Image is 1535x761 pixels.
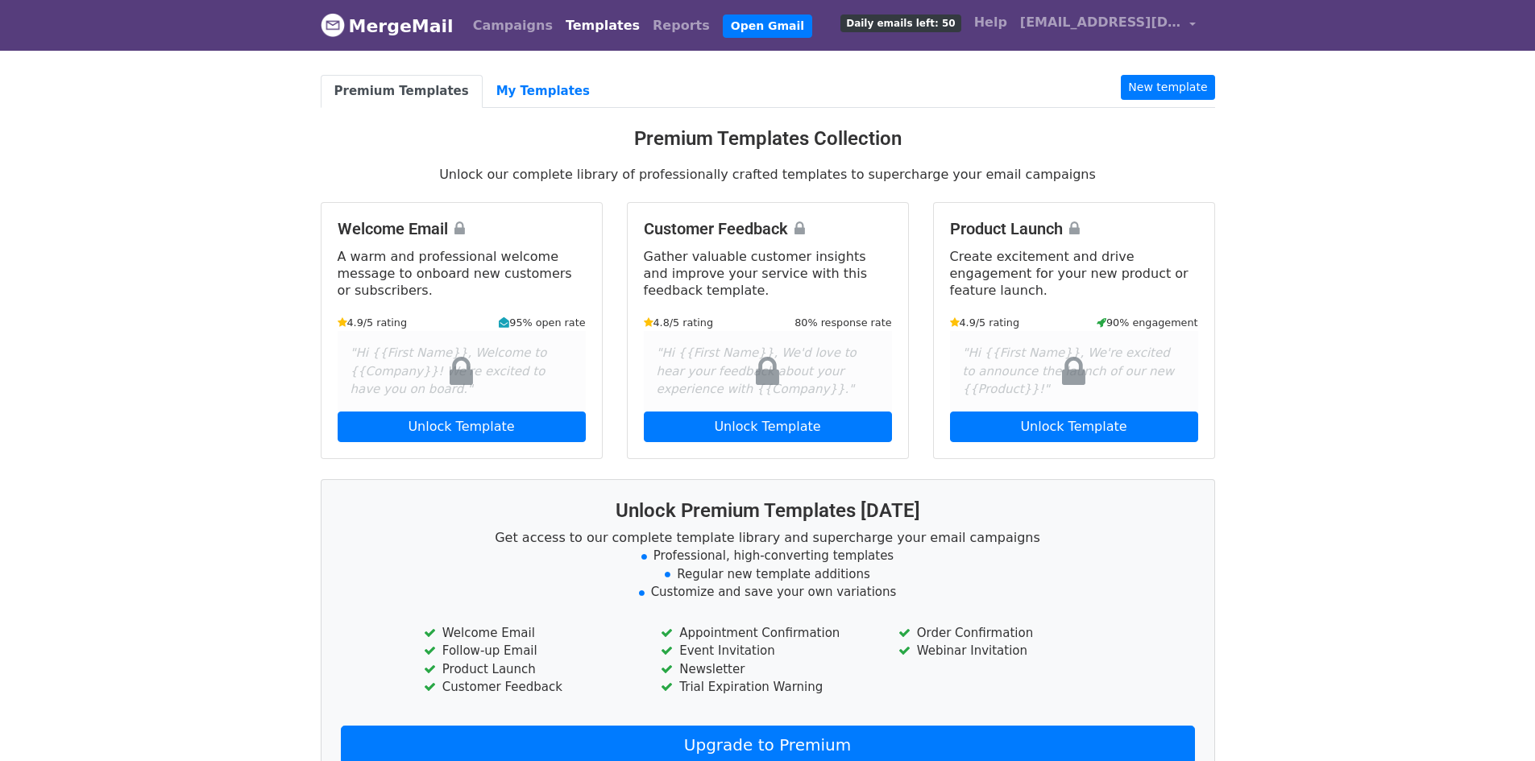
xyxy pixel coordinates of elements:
li: Customize and save your own variations [341,583,1195,602]
span: Daily emails left: 50 [840,14,960,32]
h3: Unlock Premium Templates [DATE] [341,499,1195,523]
a: Help [968,6,1014,39]
a: MergeMail [321,9,454,43]
div: "Hi {{First Name}}, Welcome to {{Company}}! We're excited to have you on board." [338,331,586,412]
p: Gather valuable customer insights and improve your service with this feedback template. [644,248,892,299]
p: A warm and professional welcome message to onboard new customers or subscribers. [338,248,586,299]
a: Reports [646,10,716,42]
h3: Premium Templates Collection [321,127,1215,151]
small: 95% open rate [499,315,585,330]
li: Follow-up Email [424,642,637,660]
li: Order Confirmation [898,624,1111,643]
img: MergeMail logo [321,13,345,37]
small: 4.8/5 rating [644,315,714,330]
a: [EMAIL_ADDRESS][DOMAIN_NAME] [1014,6,1202,44]
small: 4.9/5 rating [338,315,408,330]
p: Unlock our complete library of professionally crafted templates to supercharge your email campaigns [321,166,1215,183]
h4: Customer Feedback [644,219,892,238]
h4: Welcome Email [338,219,586,238]
small: 90% engagement [1097,315,1198,330]
li: Trial Expiration Warning [661,678,873,697]
div: "Hi {{First Name}}, We'd love to hear your feedback about your experience with {{Company}}." [644,331,892,412]
li: Customer Feedback [424,678,637,697]
a: My Templates [483,75,604,108]
li: Professional, high-converting templates [341,547,1195,565]
a: Premium Templates [321,75,483,108]
a: Daily emails left: 50 [834,6,967,39]
a: Open Gmail [723,14,812,38]
li: Event Invitation [661,642,873,660]
a: Campaigns [467,10,559,42]
a: Templates [559,10,646,42]
span: [EMAIL_ADDRESS][DOMAIN_NAME] [1020,13,1181,32]
li: Webinar Invitation [898,642,1111,660]
li: Product Launch [424,660,637,679]
div: "Hi {{First Name}}, We're excited to announce the launch of our new {{Product}}!" [950,331,1198,412]
h4: Product Launch [950,219,1198,238]
a: Unlock Template [644,412,892,442]
a: Unlock Template [338,412,586,442]
a: New template [1121,75,1214,100]
p: Create excitement and drive engagement for your new product or feature launch. [950,248,1198,299]
li: Regular new template additions [341,565,1195,584]
li: Newsletter [661,660,873,679]
small: 80% response rate [794,315,891,330]
li: Welcome Email [424,624,637,643]
small: 4.9/5 rating [950,315,1020,330]
a: Unlock Template [950,412,1198,442]
p: Get access to our complete template library and supercharge your email campaigns [341,529,1195,546]
li: Appointment Confirmation [661,624,873,643]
